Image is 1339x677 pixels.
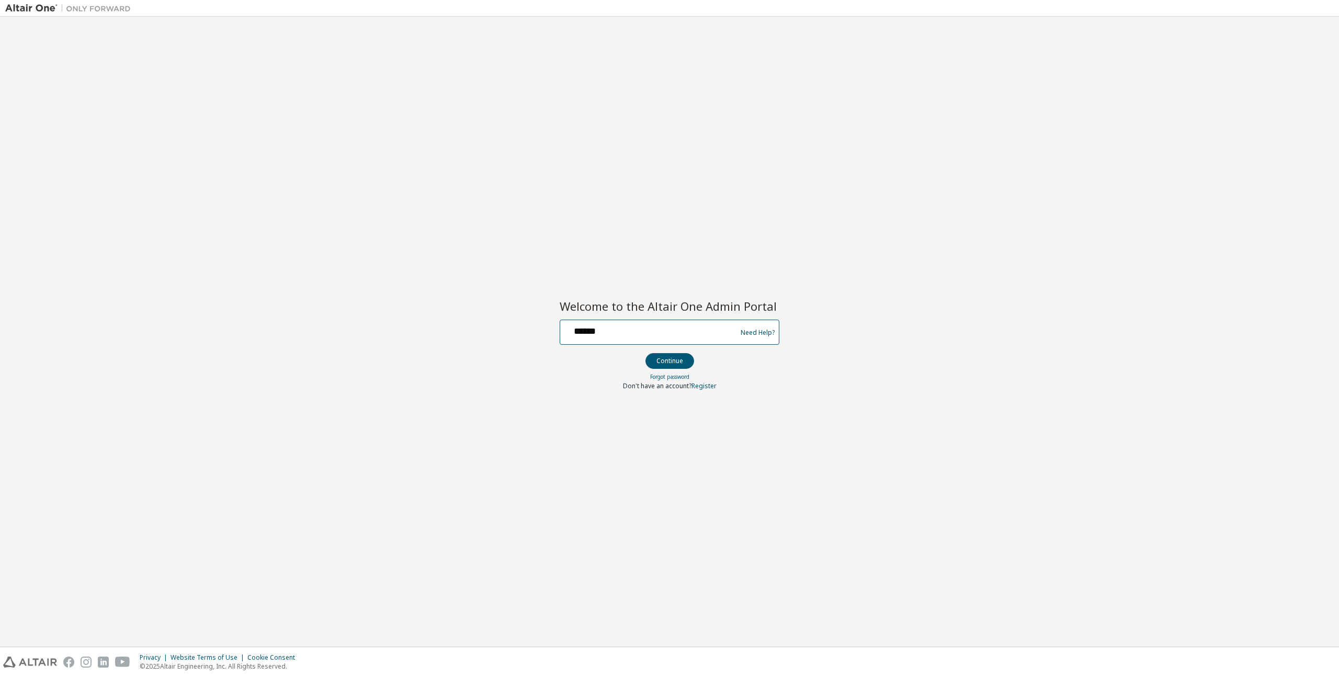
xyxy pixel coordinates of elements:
span: Don't have an account? [623,381,691,390]
div: Cookie Consent [247,653,301,662]
a: Need Help? [741,332,775,333]
img: youtube.svg [115,657,130,668]
img: Altair One [5,3,136,14]
img: facebook.svg [63,657,74,668]
img: linkedin.svg [98,657,109,668]
img: instagram.svg [81,657,92,668]
div: Website Terms of Use [171,653,247,662]
button: Continue [645,353,694,369]
a: Register [691,381,717,390]
p: © 2025 Altair Engineering, Inc. All Rights Reserved. [140,662,301,671]
h2: Welcome to the Altair One Admin Portal [560,299,779,313]
a: Forgot password [650,373,689,380]
img: altair_logo.svg [3,657,57,668]
div: Privacy [140,653,171,662]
